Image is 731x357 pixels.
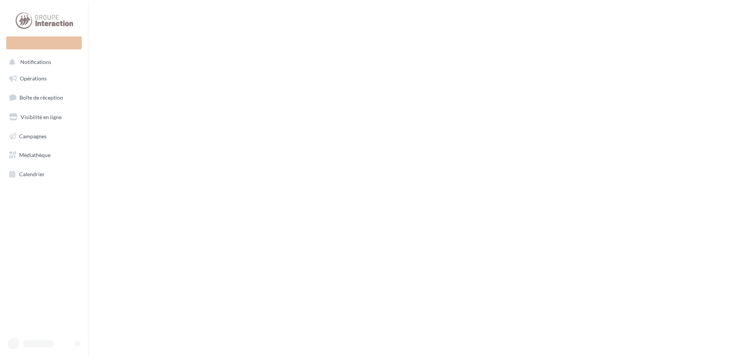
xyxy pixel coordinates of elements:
span: Médiathèque [19,152,50,158]
span: Calendrier [19,171,45,177]
span: Campagnes [19,133,47,139]
span: Opérations [20,75,47,82]
a: Campagnes [5,128,83,144]
span: Boîte de réception [19,94,63,101]
span: Visibilité en ligne [21,114,62,120]
a: Opérations [5,70,83,87]
a: Boîte de réception [5,89,83,106]
a: Médiathèque [5,147,83,163]
div: Nouvelle campagne [6,36,82,49]
a: Visibilité en ligne [5,109,83,125]
a: Calendrier [5,166,83,182]
span: Notifications [20,59,51,66]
